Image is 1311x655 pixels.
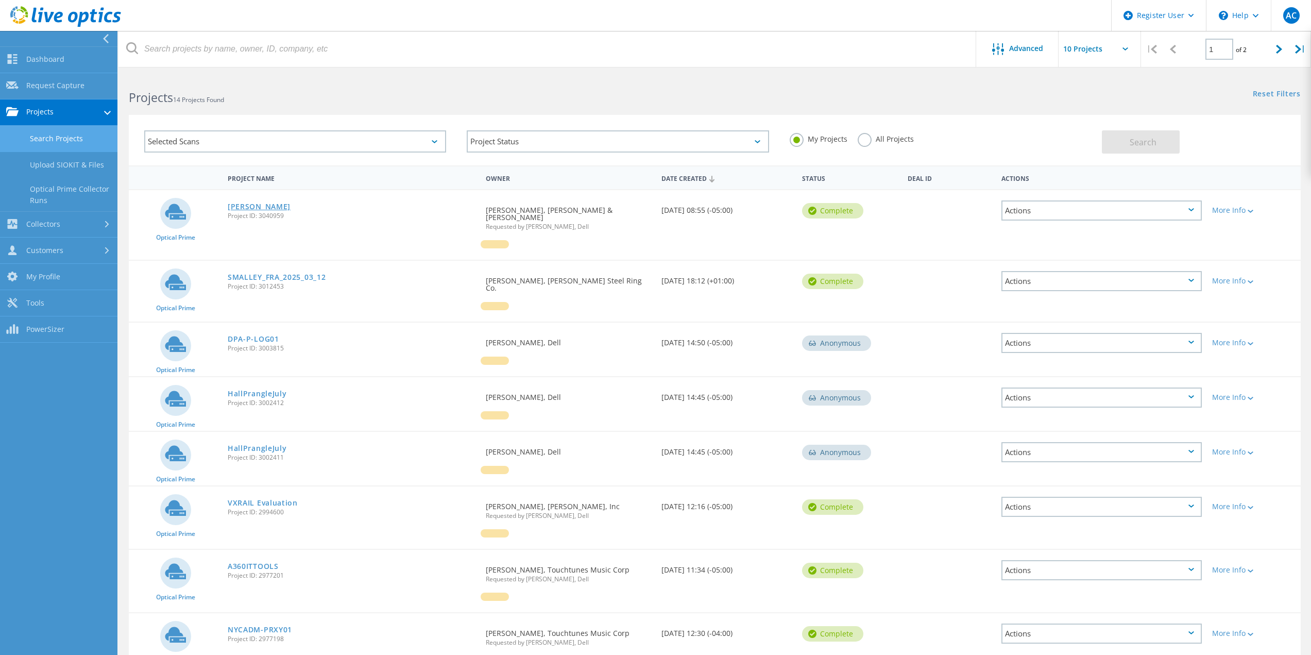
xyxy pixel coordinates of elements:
[228,390,287,397] a: HallPrangleJuly
[656,377,797,411] div: [DATE] 14:45 (-05:00)
[486,513,651,519] span: Requested by [PERSON_NAME], Dell
[802,335,871,351] div: Anonymous
[228,509,475,515] span: Project ID: 2994600
[467,130,769,153] div: Project Status
[481,550,656,593] div: [PERSON_NAME], Touchtunes Music Corp
[1212,339,1296,346] div: More Info
[1253,90,1301,99] a: Reset Filters
[228,573,475,579] span: Project ID: 2977201
[156,367,195,373] span: Optical Prime
[10,22,121,29] a: Live Optics Dashboard
[223,168,481,187] div: Project Name
[1290,31,1311,68] div: |
[790,133,847,143] label: My Projects
[1001,497,1202,517] div: Actions
[228,274,326,281] a: SMALLEY_FRA_2025_03_12
[156,594,195,600] span: Optical Prime
[1001,271,1202,291] div: Actions
[1212,503,1296,510] div: More Info
[228,455,475,461] span: Project ID: 3002411
[228,563,279,570] a: A360ITTOOLS
[1001,333,1202,353] div: Actions
[486,640,651,646] span: Requested by [PERSON_NAME], Dell
[1219,11,1228,20] svg: \n
[1130,137,1156,148] span: Search
[802,499,863,515] div: Complete
[903,168,996,187] div: Deal Id
[1001,624,1202,644] div: Actions
[1212,394,1296,401] div: More Info
[481,261,656,302] div: [PERSON_NAME], [PERSON_NAME] Steel Ring Co.
[228,626,292,633] a: NYCADM-PRXY01
[656,261,797,295] div: [DATE] 18:12 (+01:00)
[802,390,871,406] div: Anonymous
[1009,45,1043,52] span: Advanced
[1001,388,1202,408] div: Actions
[156,476,195,482] span: Optical Prime
[173,95,224,104] span: 14 Projects Found
[656,323,797,357] div: [DATE] 14:50 (-05:00)
[1001,442,1202,462] div: Actions
[1286,11,1297,20] span: AC
[228,213,475,219] span: Project ID: 3040959
[228,499,298,507] a: VXRAIL Evaluation
[656,432,797,466] div: [DATE] 14:45 (-05:00)
[656,168,797,188] div: Date Created
[228,283,475,290] span: Project ID: 3012453
[656,613,797,647] div: [DATE] 12:30 (-04:00)
[802,626,863,642] div: Complete
[1102,130,1180,154] button: Search
[118,31,977,67] input: Search projects by name, owner, ID, company, etc
[802,563,863,578] div: Complete
[228,400,475,406] span: Project ID: 3002412
[486,576,651,582] span: Requested by [PERSON_NAME], Dell
[1141,31,1162,68] div: |
[996,168,1207,187] div: Actions
[481,323,656,357] div: [PERSON_NAME], Dell
[1236,45,1247,54] span: of 2
[1212,207,1296,214] div: More Info
[802,274,863,289] div: Complete
[486,224,651,230] span: Requested by [PERSON_NAME], Dell
[656,190,797,224] div: [DATE] 08:55 (-05:00)
[228,203,291,210] a: [PERSON_NAME]
[481,486,656,529] div: [PERSON_NAME], [PERSON_NAME], Inc
[797,168,903,187] div: Status
[129,89,173,106] b: Projects
[481,168,656,187] div: Owner
[228,335,279,343] a: DPA-P-LOG01
[1212,566,1296,574] div: More Info
[228,345,475,351] span: Project ID: 3003815
[1001,560,1202,580] div: Actions
[156,531,195,537] span: Optical Prime
[481,432,656,466] div: [PERSON_NAME], Dell
[1212,277,1296,284] div: More Info
[656,550,797,584] div: [DATE] 11:34 (-05:00)
[156,305,195,311] span: Optical Prime
[156,422,195,428] span: Optical Prime
[228,636,475,642] span: Project ID: 2977198
[156,234,195,241] span: Optical Prime
[481,377,656,411] div: [PERSON_NAME], Dell
[228,445,287,452] a: HallPrangleJuly
[858,133,914,143] label: All Projects
[802,445,871,460] div: Anonymous
[656,486,797,520] div: [DATE] 12:16 (-05:00)
[481,190,656,240] div: [PERSON_NAME], [PERSON_NAME] & [PERSON_NAME]
[1212,630,1296,637] div: More Info
[1212,448,1296,456] div: More Info
[802,203,863,219] div: Complete
[144,130,446,153] div: Selected Scans
[1001,200,1202,221] div: Actions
